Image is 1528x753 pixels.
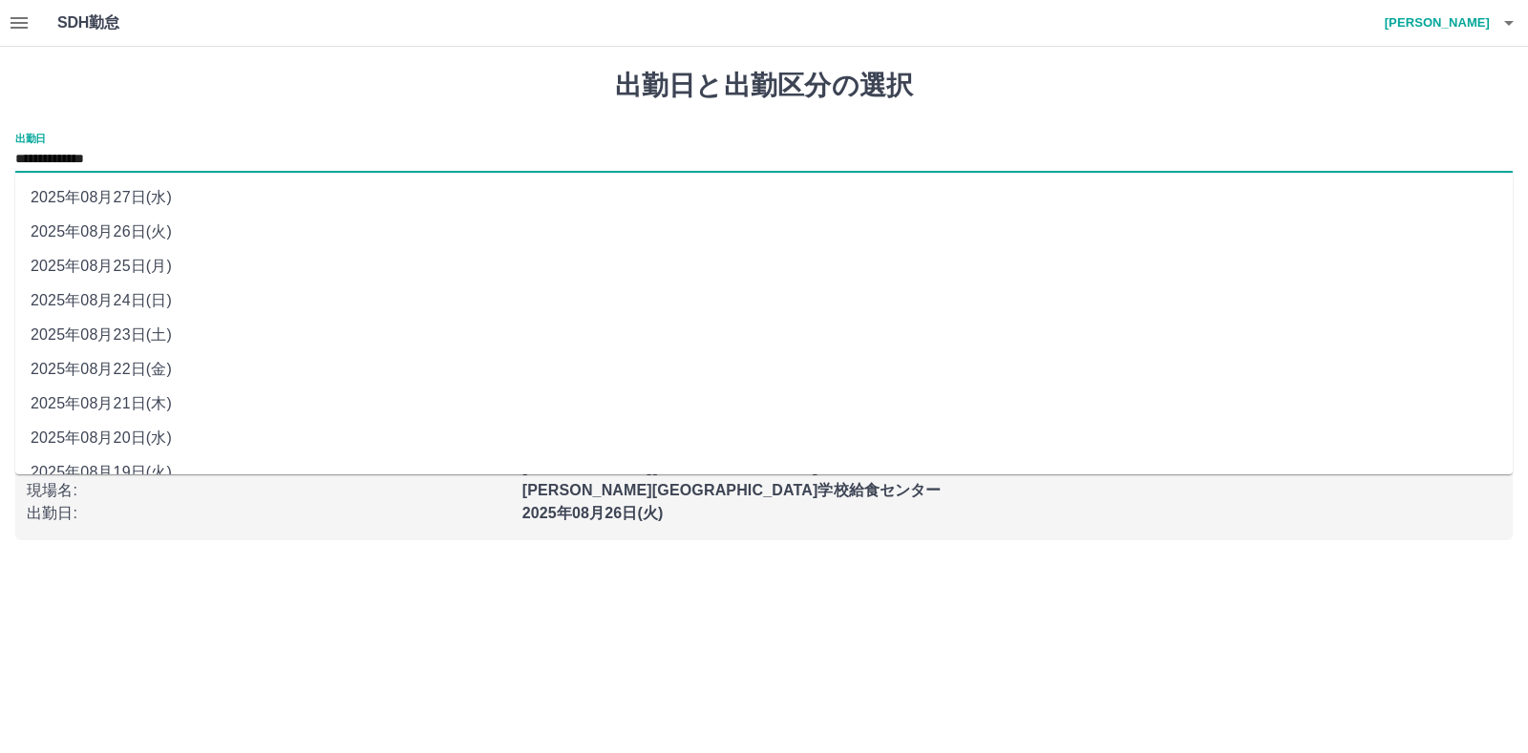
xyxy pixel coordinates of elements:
[15,215,1513,249] li: 2025年08月26日(火)
[522,505,664,521] b: 2025年08月26日(火)
[15,180,1513,215] li: 2025年08月27日(水)
[15,283,1513,318] li: 2025年08月24日(日)
[15,421,1513,455] li: 2025年08月20日(水)
[15,131,46,145] label: 出勤日
[522,482,942,498] b: [PERSON_NAME][GEOGRAPHIC_DATA]学校給食センター
[15,70,1513,102] h1: 出勤日と出勤区分の選択
[15,352,1513,387] li: 2025年08月22日(金)
[27,502,511,525] p: 出勤日 :
[15,387,1513,421] li: 2025年08月21日(木)
[27,479,511,502] p: 現場名 :
[15,455,1513,490] li: 2025年08月19日(火)
[15,249,1513,283] li: 2025年08月25日(月)
[15,318,1513,352] li: 2025年08月23日(土)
